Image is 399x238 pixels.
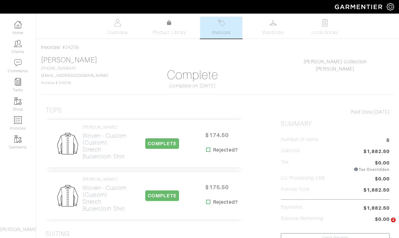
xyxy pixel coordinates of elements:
h5: Subtotal [281,148,300,154]
img: reminder-icon-8004d30b9f0a5d33ae49ab947aed9ed385cf756f9e5892f1edd6e32f2345188e.png [14,78,22,86]
img: orders-icon-0abe47150d42831381b5fb84f609e132dff9fe21cb692f30cb5eec754e2cba89.png [14,116,22,124]
span: Wardrobe [262,29,284,36]
img: comment-icon-a0a6a9ef722e966f86d9cbdc48e553b5cf19dbc54f86b18d962a5391bc8f6eb6.png [14,59,22,67]
h4: [PERSON_NAME] [83,177,128,182]
h5: CC Processing 2.9% [281,175,325,181]
img: orders-27d20c2124de7fd6de4e0e44c1d41de31381a507db9b33961299e4e07d508b8c.svg [218,19,225,27]
span: $1,882.50 [363,205,390,212]
a: Look Books [304,17,346,39]
a: Wardrobe [252,17,294,39]
h5: Number of Items [281,137,318,142]
span: COMPLETE [145,190,179,201]
a: [PERSON_NAME] Woven - Custom (Custom)Stretch Buttercloth Shirt [83,177,128,212]
h5: Balance Remaining [281,216,324,221]
img: basicinfo-40fd8af6dae0f16599ec9e87c0ef1c0a1fdea2edbe929e3d69a839185d80c458.svg [114,19,121,27]
h5: Invoice Total [281,186,309,192]
img: wardrobe-487a4870c1b7c33e795ec22d11cfc2ed9d08956e64fb3008fe2437562e282088.svg [269,19,277,27]
span: Product Library [152,29,187,36]
img: Mens_Woven-3af304f0b202ec9cb0a26b9503a50981a6fda5c95ab5ec1cadae0dbe11e5085a.png [55,183,80,208]
div: [DATE] [281,108,390,116]
span: $1,882.50 [363,148,390,156]
div: Complete on [DATE] [138,82,247,89]
span: $174.50 [199,129,235,142]
iframe: Intercom live chat [379,218,393,232]
span: 5 [386,137,390,145]
div: Tax Overridden [354,167,390,172]
a: Invoices [41,45,59,50]
a: [EMAIL_ADDRESS][DOMAIN_NAME] [41,74,108,78]
img: dashboard-icon-dbcd8f5a0b271acd01030246c82b418ddd0df26cd7fceb0bd07c9910d44c42f6.png [14,21,22,28]
span: Invoices [212,29,230,36]
img: garmentier-logo-header-white-b43fb05a5012e4ada735d5af1a66efaba907eab6374d6393d1fbf88cb4ef424d.png [332,2,387,12]
span: $0.00 [375,175,390,183]
span: Paid Date: [351,109,373,115]
a: [PERSON_NAME] [316,66,355,72]
a: Invoices [200,17,242,39]
span: $0.00 [375,159,390,167]
img: clients-icon-6bae9207a08558b7cb47a8932f037763ab4055f8c8b6bfacd5dc20c3e0201464.png [14,40,22,47]
strong: Rejected? [213,199,237,206]
a: [PERSON_NAME] Woven - Custom (Custom)Stretch Buttercloth Shirt [83,125,128,160]
img: todo-9ac3debb85659649dc8f770b8b6100bb5dab4b48dedcbae339e5042a72dfd3cc.svg [321,19,329,27]
h2: Summary [281,120,390,128]
span: Overview [107,29,127,36]
span: COMPLETE [145,138,179,149]
span: Look Books [312,29,338,36]
h3: Suiting [46,230,70,238]
h5: Payments [281,205,302,210]
a: [PERSON_NAME] Collection [303,59,367,64]
span: $0.00 [375,216,390,224]
h2: Woven - Custom (Custom) Stretch Buttercloth Shirt [83,132,128,160]
span: $175.50 [199,181,235,194]
h3: Tops [46,107,62,114]
span: [PHONE_NUMBER] Invoice # 24259 [41,66,108,85]
a: Product Library [148,19,190,36]
img: garments-icon-b7da505a4dc4fd61783c78ac3ca0ef83fa9d6f193b1c9dc38574b1d14d53ca28.png [14,97,22,105]
strong: Rejected? [213,146,237,154]
h1: Complete [138,68,247,82]
span: 2 [391,218,396,222]
a: Overview [96,17,139,39]
div: / #24259 [41,44,394,51]
img: Mens_Woven-3af304f0b202ec9cb0a26b9503a50981a6fda5c95ab5ec1cadae0dbe11e5085a.png [55,131,80,156]
h5: Tax [281,159,289,170]
a: [PERSON_NAME] [41,56,97,64]
img: garments-icon-b7da505a4dc4fd61783c78ac3ca0ef83fa9d6f193b1c9dc38574b1d14d53ca28.png [14,135,22,143]
h2: Woven - Custom (Custom) Stretch Buttercloth Shirt [83,184,128,212]
span: $1,882.50 [363,186,390,195]
h4: [PERSON_NAME] [83,125,128,130]
img: gear-icon-white-bd11855cb880d31180b6d7d6211b90ccbf57a29d726f0c71d8c61bd08dd39cc2.png [387,3,394,11]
